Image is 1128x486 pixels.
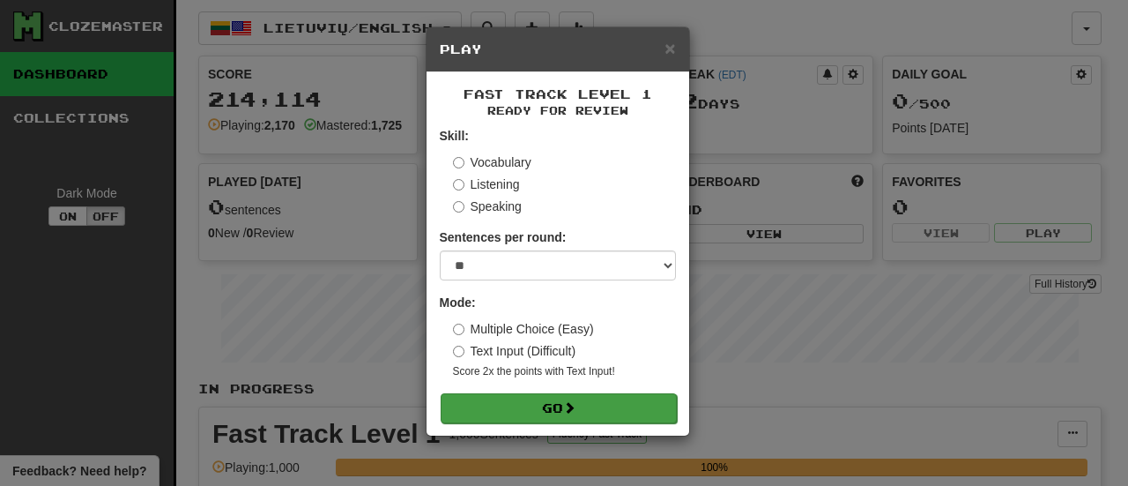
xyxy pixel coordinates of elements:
input: Speaking [453,201,464,213]
strong: Skill: [440,129,469,143]
span: × [664,38,675,58]
small: Ready for Review [440,103,676,118]
input: Text Input (Difficult) [453,346,464,357]
label: Sentences per round: [440,228,567,246]
label: Listening [453,176,520,193]
strong: Mode: [440,295,476,310]
label: Speaking [453,198,522,215]
input: Multiple Choice (Easy) [453,324,464,335]
label: Text Input (Difficult) [453,342,576,360]
button: Close [664,39,675,57]
label: Multiple Choice (Easy) [453,320,594,338]
span: Fast Track Level 1 [464,86,652,101]
small: Score 2x the points with Text Input ! [453,364,676,379]
label: Vocabulary [453,153,531,171]
input: Vocabulary [453,157,464,168]
h5: Play [440,41,676,58]
button: Go [441,393,677,423]
input: Listening [453,179,464,191]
